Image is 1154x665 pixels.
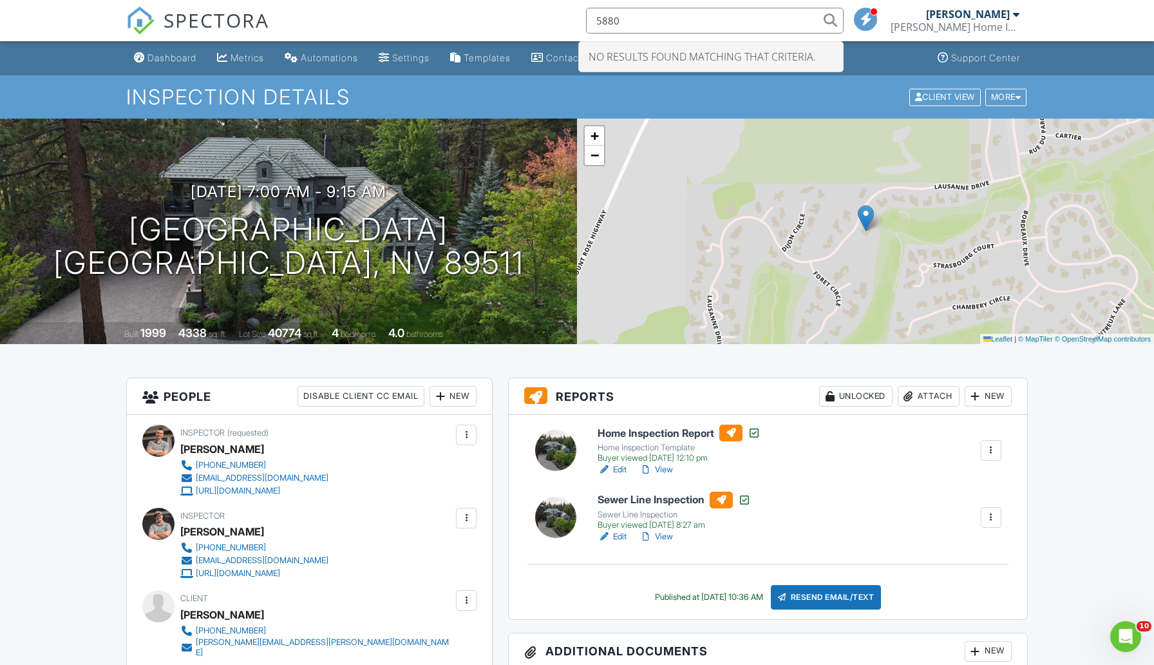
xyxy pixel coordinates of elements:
[1055,335,1151,343] a: © OpenStreetMap contributors
[374,46,435,70] a: Settings
[129,46,202,70] a: Dashboard
[639,530,673,543] a: View
[392,52,430,63] div: Settings
[126,17,269,44] a: SPECTORA
[464,52,511,63] div: Templates
[1110,621,1141,652] iframe: Intercom live chat
[926,8,1010,21] div: [PERSON_NAME]
[301,52,358,63] div: Automations
[53,213,524,281] h1: [GEOGRAPHIC_DATA] [GEOGRAPHIC_DATA], NV 89511
[341,329,376,339] span: bedrooms
[196,543,266,553] div: [PHONE_NUMBER]
[191,183,386,200] h3: [DATE] 7:00 am - 9:15 am
[1137,621,1151,631] span: 10
[227,428,269,438] span: (requested)
[332,326,339,340] div: 4
[579,42,843,72] div: No results found matching that criteria.
[585,146,604,165] a: Zoom out
[1014,335,1016,343] span: |
[546,52,587,63] div: Contacts
[298,386,424,407] div: Disable Client CC Email
[591,128,599,144] span: +
[598,530,627,543] a: Edit
[147,52,196,63] div: Dashboard
[196,473,328,483] div: [EMAIL_ADDRESS][DOMAIN_NAME]
[180,554,328,567] a: [EMAIL_ADDRESS][DOMAIN_NAME]
[509,378,1027,415] h3: Reports
[180,605,264,624] div: [PERSON_NAME]
[985,88,1027,106] div: More
[180,459,328,472] a: [PHONE_NUMBER]
[180,541,328,554] a: [PHONE_NUMBER]
[196,637,453,658] div: [PERSON_NAME][EMAIL_ADDRESS][PERSON_NAME][DOMAIN_NAME]
[598,425,761,441] h6: Home Inspection Report
[126,86,1028,108] h1: Inspection Details
[965,386,1012,407] div: New
[164,6,269,34] span: SPECTORA
[180,624,453,637] a: [PHONE_NUMBER]
[430,386,477,407] div: New
[406,329,443,339] span: bathrooms
[180,511,225,521] span: Inspector
[965,641,1012,662] div: New
[196,486,280,496] div: [URL][DOMAIN_NAME]
[598,492,751,508] h6: Sewer Line Inspection
[196,568,280,579] div: [URL][DOMAIN_NAME]
[231,52,264,63] div: Metrics
[180,439,264,459] div: [PERSON_NAME]
[819,386,893,407] div: Unlocked
[279,46,363,70] a: Automations (Basic)
[127,378,492,415] h3: People
[178,326,207,340] div: 4338
[268,326,301,340] div: 40774
[180,472,328,485] a: [EMAIL_ADDRESS][DOMAIN_NAME]
[891,21,1019,34] div: Herron Home Inspections, LLC
[858,205,874,231] img: Marker
[126,6,155,35] img: The Best Home Inspection Software - Spectora
[180,567,328,580] a: [URL][DOMAIN_NAME]
[771,585,882,610] div: Resend Email/Text
[180,522,264,541] div: [PERSON_NAME]
[598,463,627,476] a: Edit
[124,329,138,339] span: Built
[196,555,328,566] div: [EMAIL_ADDRESS][DOMAIN_NAME]
[180,485,328,497] a: [URL][DOMAIN_NAME]
[598,492,751,530] a: Sewer Line Inspection Sewer Line Inspection Buyer viewed [DATE] 8:27 am
[598,520,751,530] div: Buyer viewed [DATE] 8:27 am
[591,147,599,163] span: −
[598,453,761,463] div: Buyer viewed [DATE] 12:10 pm
[585,126,604,146] a: Zoom in
[180,593,208,603] span: Client
[1018,335,1053,343] a: © MapTiler
[932,46,1025,70] a: Support Center
[908,92,984,101] a: Client View
[951,52,1020,63] div: Support Center
[303,329,319,339] span: sq.ft.
[526,46,592,70] a: Contacts
[209,329,227,339] span: sq. ft.
[239,329,266,339] span: Lot Size
[445,46,516,70] a: Templates
[909,88,981,106] div: Client View
[388,326,404,340] div: 4.0
[196,626,266,636] div: [PHONE_NUMBER]
[598,443,761,453] div: Home Inspection Template
[180,428,225,438] span: Inspector
[639,463,673,476] a: View
[212,46,269,70] a: Metrics
[180,637,453,658] a: [PERSON_NAME][EMAIL_ADDRESS][PERSON_NAME][DOMAIN_NAME]
[598,510,751,520] div: Sewer Line Inspection
[598,425,761,463] a: Home Inspection Report Home Inspection Template Buyer viewed [DATE] 12:10 pm
[655,592,763,602] div: Published at [DATE] 10:36 AM
[898,386,960,407] div: Attach
[586,8,844,34] input: Search everything...
[140,326,166,340] div: 1999
[983,335,1012,343] a: Leaflet
[196,460,266,470] div: [PHONE_NUMBER]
